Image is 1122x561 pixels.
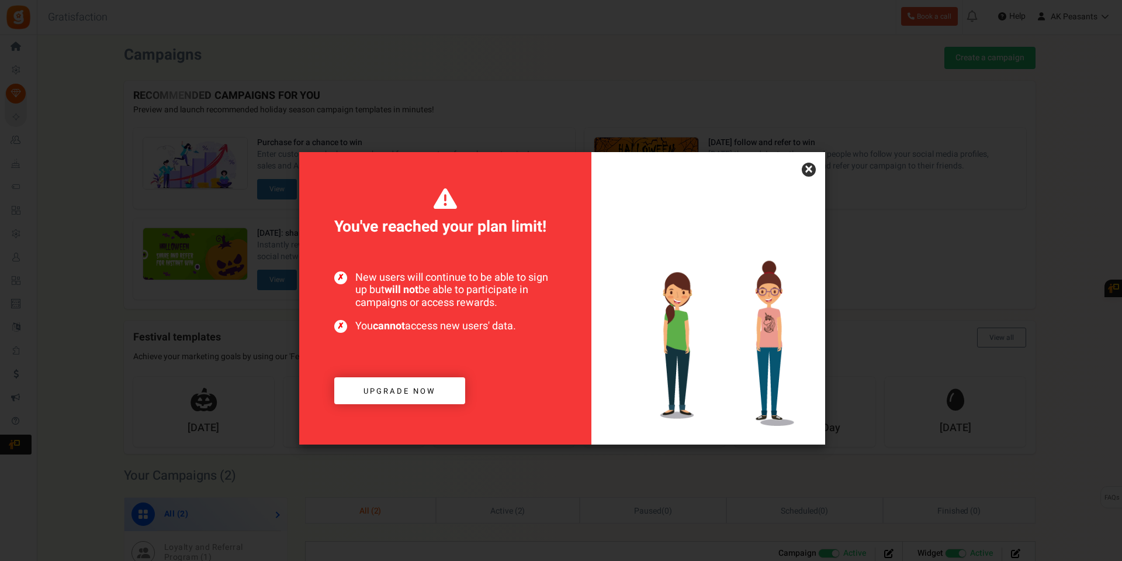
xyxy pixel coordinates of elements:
span: You access new users' data. [334,320,556,333]
span: Upgrade now [363,386,436,397]
a: Upgrade now [334,377,465,405]
a: × [802,163,816,177]
b: will not [385,282,418,298]
img: Increased users [591,211,825,445]
span: New users will continue to be able to sign up but be able to participate in campaigns or access r... [334,271,556,309]
span: You've reached your plan limit! [334,187,556,239]
b: cannot [373,318,405,334]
